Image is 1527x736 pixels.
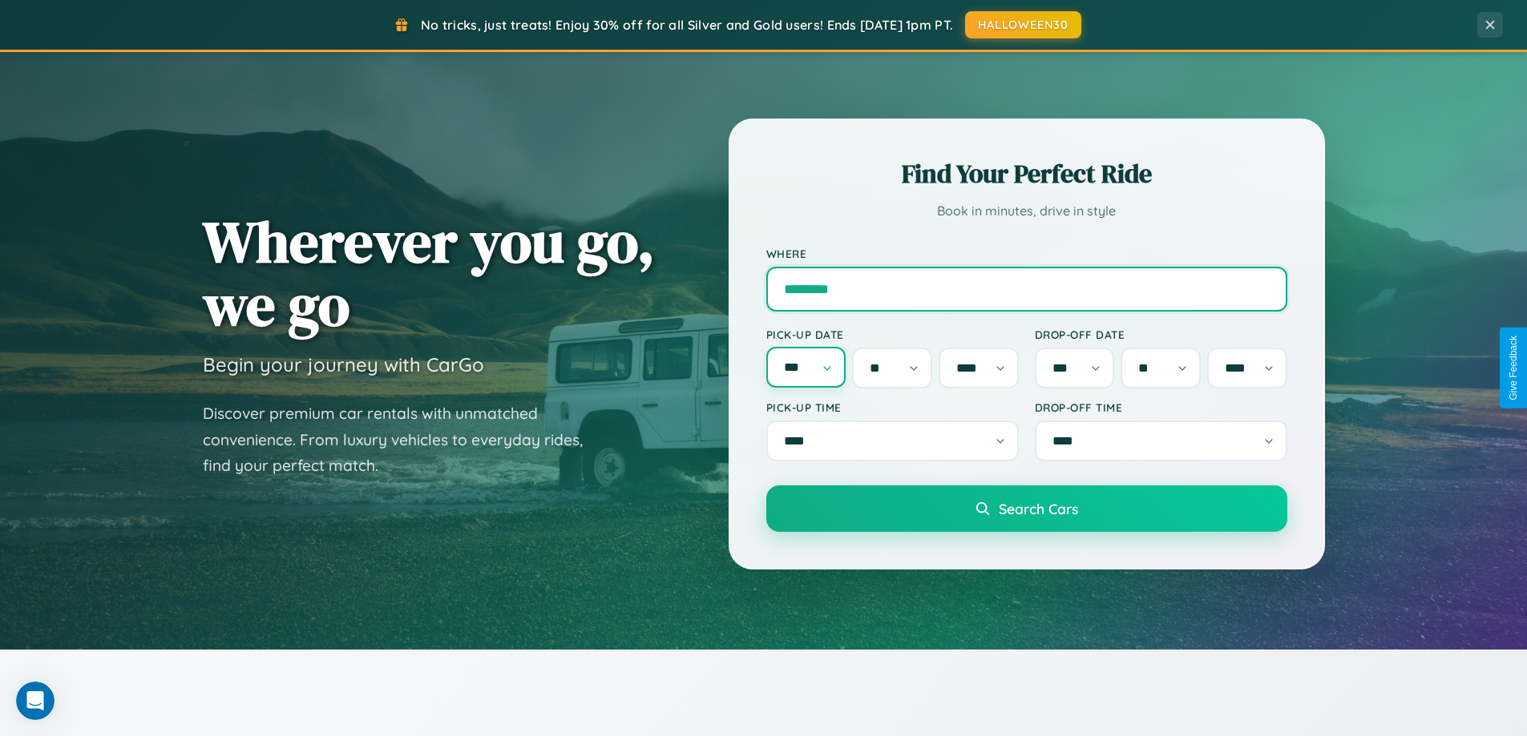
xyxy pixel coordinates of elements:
[766,328,1019,341] label: Pick-up Date
[1035,400,1287,414] label: Drop-off Time
[965,11,1081,38] button: HALLOWEEN30
[421,17,953,33] span: No tricks, just treats! Enjoy 30% off for all Silver and Gold users! Ends [DATE] 1pm PT.
[1508,336,1519,400] div: Give Feedback
[1035,328,1287,341] label: Drop-off Date
[766,247,1287,260] label: Where
[766,156,1287,191] h2: Find Your Perfect Ride
[999,500,1078,517] span: Search Cars
[203,210,655,336] h1: Wherever you go, we go
[16,682,55,720] iframe: Intercom live chat
[203,400,604,479] p: Discover premium car rentals with unmatched convenience. From luxury vehicles to everyday rides, ...
[203,352,484,376] h3: Begin your journey with CarGo
[766,485,1287,532] button: Search Cars
[766,400,1019,414] label: Pick-up Time
[766,199,1287,223] p: Book in minutes, drive in style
